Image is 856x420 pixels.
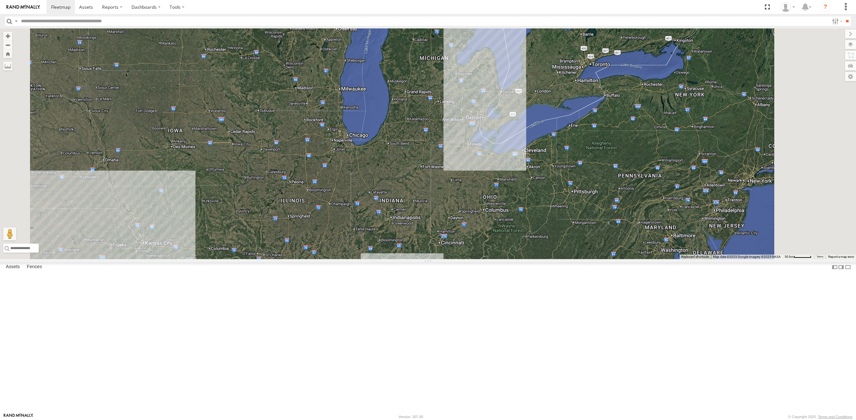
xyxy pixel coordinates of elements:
label: Dock Summary Table to the Left [831,262,838,272]
button: Map Scale: 50 km per 51 pixels [783,255,813,259]
span: Map data ©2025 Google Imagery ©2025 NASA [713,255,781,258]
img: rand-logo.svg [6,5,40,9]
button: Drag Pegman onto the map to open Street View [3,227,16,240]
span: 50 km [785,255,794,258]
label: Search Query [14,16,19,26]
button: Zoom in [3,32,12,40]
a: Report a map error [828,255,854,258]
label: Search Filter Options [830,16,843,26]
label: Hide Summary Table [845,262,851,272]
a: Visit our Website [4,414,33,420]
button: Zoom Home [3,49,12,58]
a: Terms and Conditions [818,415,852,419]
button: Zoom out [3,40,12,49]
label: Fences [24,263,45,272]
i: ? [820,2,830,12]
a: Terms (opens in new tab) [817,256,823,258]
label: Measure [3,61,12,70]
label: Assets [3,263,23,272]
div: Miky Transport [778,2,797,12]
label: Dock Summary Table to the Right [838,262,844,272]
label: Map Settings [845,72,856,81]
button: Keyboard shortcuts [681,255,709,259]
div: © Copyright 2025 - [788,415,852,419]
div: Version: 307.00 [399,415,423,419]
